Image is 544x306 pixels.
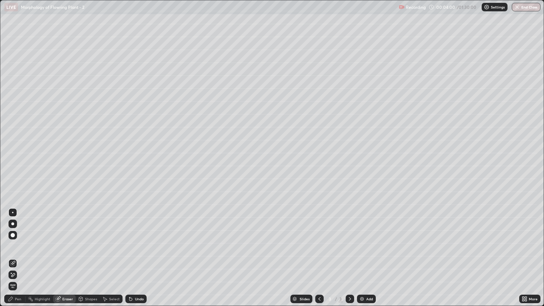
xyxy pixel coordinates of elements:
p: Settings [491,5,505,9]
div: 3 [327,297,334,301]
div: 3 [339,296,343,302]
p: LIVE [6,4,16,10]
div: Undo [135,297,144,301]
p: Morphology of Flowring Plant - 2 [21,4,84,10]
img: end-class-cross [514,4,520,10]
div: Add [366,297,373,301]
img: class-settings-icons [484,4,489,10]
div: Shapes [85,297,97,301]
div: Pen [15,297,21,301]
img: add-slide-button [359,296,365,302]
p: Recording [406,5,426,10]
span: Erase all [9,284,17,288]
div: / [335,297,337,301]
div: Highlight [35,297,50,301]
img: recording.375f2c34.svg [399,4,404,10]
div: More [529,297,538,301]
button: End Class [512,3,540,11]
div: Eraser [62,297,73,301]
div: Select [109,297,120,301]
div: Slides [300,297,310,301]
